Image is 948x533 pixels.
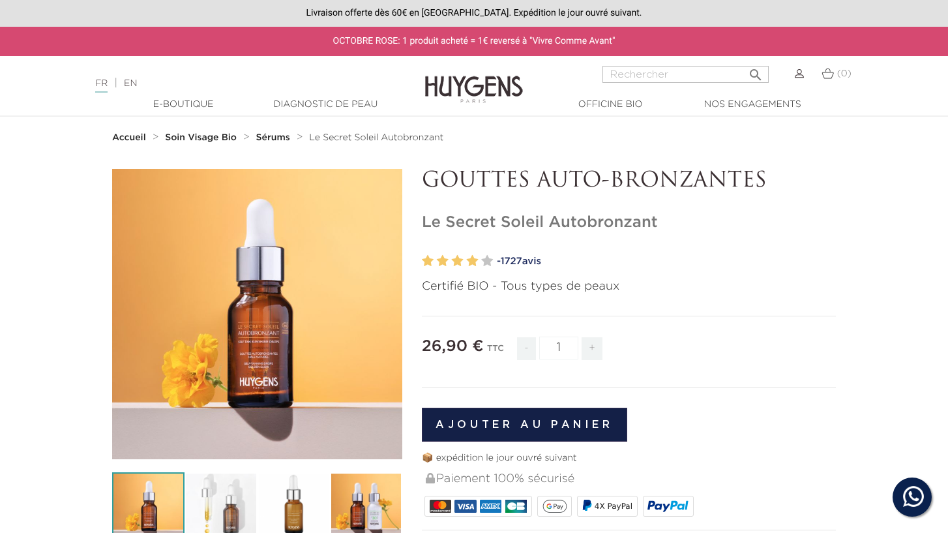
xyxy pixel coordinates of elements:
button:  [744,62,767,80]
a: EN [124,79,137,88]
a: E-Boutique [118,98,248,112]
a: -1727avis [497,252,836,271]
span: 4X PayPal [595,502,632,511]
img: CB_NATIONALE [505,500,527,513]
label: 1 [422,252,434,271]
span: 26,90 € [422,339,484,354]
a: FR [95,79,108,93]
img: Paiement 100% sécurisé [426,473,435,483]
div: TTC [487,335,504,370]
i:  [748,63,763,79]
p: 📦 expédition le jour ouvré suivant [422,451,836,465]
span: 1727 [501,256,522,266]
img: Huygens [425,55,523,105]
a: Diagnostic de peau [260,98,391,112]
img: AMEX [480,500,501,513]
a: Nos engagements [687,98,818,112]
img: VISA [454,500,476,513]
button: Ajouter au panier [422,408,627,442]
p: Certifié BIO - Tous types de peaux [422,278,836,296]
span: - [517,337,535,360]
input: Quantité [539,337,578,359]
span: (0) [837,69,852,78]
label: 2 [437,252,449,271]
img: MASTERCARD [430,500,451,513]
p: GOUTTES AUTO-BRONZANTES [422,169,836,194]
span: Le Secret Soleil Autobronzant [309,133,443,142]
div: | [89,76,385,91]
strong: Accueil [112,133,146,142]
a: Officine Bio [545,98,675,112]
a: Sérums [256,132,293,143]
a: Le Secret Soleil Autobronzant [309,132,443,143]
img: google_pay [542,500,567,513]
span: + [582,337,602,360]
a: Accueil [112,132,149,143]
a: Soin Visage Bio [165,132,240,143]
strong: Soin Visage Bio [165,133,237,142]
label: 4 [466,252,478,271]
strong: Sérums [256,133,290,142]
h1: Le Secret Soleil Autobronzant [422,213,836,232]
div: Paiement 100% sécurisé [424,465,836,493]
label: 5 [481,252,493,271]
label: 3 [452,252,464,271]
input: Rechercher [602,66,769,83]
